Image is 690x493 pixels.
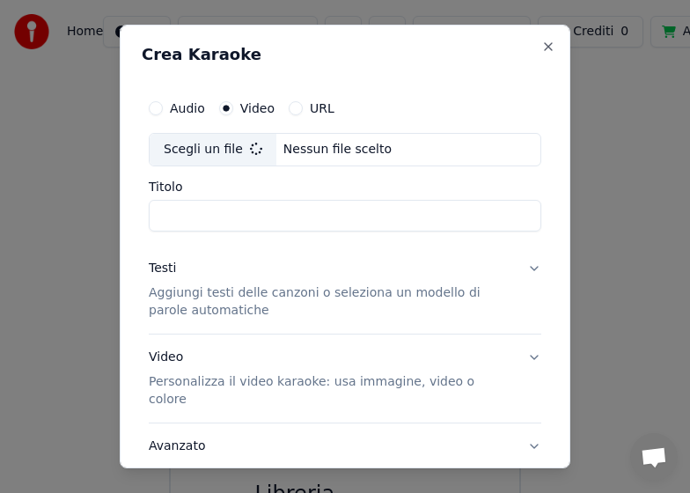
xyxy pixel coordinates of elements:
[149,349,513,408] div: Video
[149,246,541,334] button: TestiAggiungi testi delle canzoni o seleziona un modello di parole automatiche
[149,180,541,193] label: Titolo
[149,373,513,408] p: Personalizza il video karaoke: usa immagine, video o colore
[310,102,334,114] label: URL
[149,260,176,277] div: Testi
[142,47,548,63] h2: Crea Karaoke
[240,102,275,114] label: Video
[149,284,513,320] p: Aggiungi testi delle canzoni o seleziona un modello di parole automatiche
[170,102,205,114] label: Audio
[149,423,541,469] button: Avanzato
[276,141,399,158] div: Nessun file scelto
[149,335,541,423] button: VideoPersonalizza il video karaoke: usa immagine, video o colore
[150,134,276,166] div: Scegli un file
